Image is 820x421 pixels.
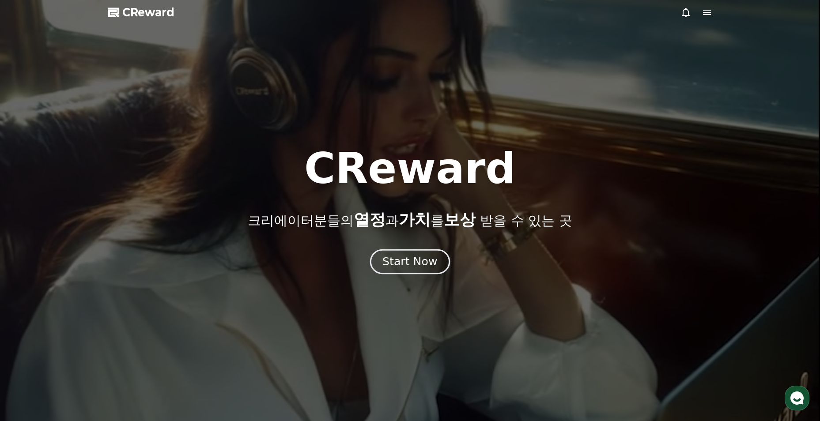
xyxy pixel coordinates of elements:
[399,210,431,229] span: 가치
[81,293,91,301] span: 대화
[136,293,147,300] span: 설정
[370,249,450,274] button: Start Now
[28,293,33,300] span: 홈
[248,211,572,229] p: 크리에이터분들의 과 를 받을 수 있는 곳
[108,5,174,19] a: CReward
[58,280,114,302] a: 대화
[304,147,516,190] h1: CReward
[382,254,437,269] div: Start Now
[122,5,174,19] span: CReward
[114,280,170,302] a: 설정
[354,210,385,229] span: 열정
[3,280,58,302] a: 홈
[444,210,476,229] span: 보상
[372,259,448,267] a: Start Now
